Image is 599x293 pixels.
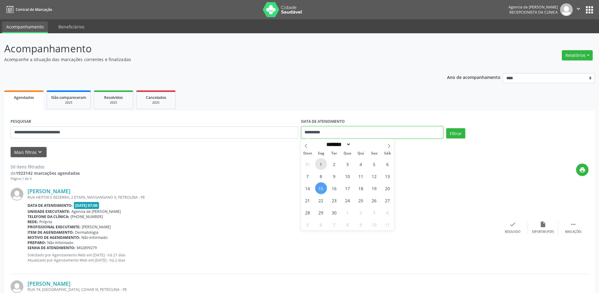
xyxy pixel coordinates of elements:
[4,41,418,56] p: Acompanhamento
[301,117,345,126] label: DATA DE ATENDIMENTO
[355,194,367,206] span: Setembro 25, 2025
[28,209,70,214] b: Unidade executante:
[11,164,80,170] div: 50 itens filtrados
[11,147,47,158] button: Mais filtroskeyboard_arrow_down
[75,230,98,235] span: Dermatologia
[355,219,367,230] span: Outubro 9, 2025
[382,194,393,206] span: Setembro 27, 2025
[328,207,340,218] span: Setembro 30, 2025
[301,151,314,155] span: Dom
[505,230,520,234] div: Resolvido
[11,280,23,293] img: img
[540,221,546,228] i: insert_drive_file
[82,224,111,230] span: [PERSON_NAME]
[51,100,86,105] div: 2025
[342,194,354,206] span: Setembro 24, 2025
[39,219,52,224] span: Própria
[382,170,393,182] span: Setembro 13, 2025
[368,219,380,230] span: Outubro 10, 2025
[315,207,327,218] span: Setembro 29, 2025
[28,195,498,200] div: RUA HEITOR E BEZERRA, 2 ETAPA, MASSANGANO V, PETROLINA - PE
[71,214,103,219] span: [PHONE_NUMBER]
[382,219,393,230] span: Outubro 11, 2025
[508,5,558,10] div: Agencia de [PERSON_NAME]
[342,207,354,218] span: Outubro 1, 2025
[104,95,123,100] span: Resolvidos
[328,182,340,194] span: Setembro 16, 2025
[302,194,314,206] span: Setembro 21, 2025
[560,3,573,16] img: img
[315,182,327,194] span: Setembro 15, 2025
[575,5,582,12] i: 
[54,21,89,32] a: Beneficiários
[37,149,43,155] i: keyboard_arrow_down
[355,170,367,182] span: Setembro 11, 2025
[28,230,74,235] b: Item de agendamento:
[324,141,351,148] select: Month
[141,100,171,105] div: 2025
[315,194,327,206] span: Setembro 22, 2025
[342,182,354,194] span: Setembro 17, 2025
[302,170,314,182] span: Setembro 7, 2025
[584,5,595,15] button: apps
[51,95,86,100] span: Não compareceram
[28,280,71,287] a: [PERSON_NAME]
[47,240,73,245] span: Não informado
[16,7,52,12] span: Central de Marcação
[381,151,394,155] span: Sáb
[576,164,588,176] button: print
[71,209,121,214] span: Agencia de [PERSON_NAME]
[302,207,314,218] span: Setembro 28, 2025
[447,73,501,81] p: Ano de acompanhamento
[315,170,327,182] span: Setembro 8, 2025
[355,158,367,170] span: Setembro 4, 2025
[28,252,498,263] p: Solicitado por Agendamento Web em [DATE] - há 21 dias Atualizado por Agendamento Web em [DATE] - ...
[579,167,586,173] i: print
[28,240,46,245] b: Preparo:
[368,207,380,218] span: Outubro 3, 2025
[77,245,97,250] span: M02899279
[351,141,371,148] input: Year
[368,182,380,194] span: Setembro 19, 2025
[315,158,327,170] span: Setembro 1, 2025
[14,95,34,100] span: Agendados
[11,176,80,181] div: Página 1 de 4
[302,182,314,194] span: Setembro 14, 2025
[11,170,80,176] div: de
[28,224,81,230] b: Profissional executante:
[342,158,354,170] span: Setembro 3, 2025
[28,287,498,292] div: RUA 74, [GEOGRAPHIC_DATA], COHAB VI, PETROLINA - PE
[565,230,581,234] div: Mais ações
[81,235,107,240] span: Não informado
[11,117,31,126] label: PESQUISAR
[382,158,393,170] span: Setembro 6, 2025
[28,203,73,208] b: Data de atendimento:
[28,235,80,240] b: Motivo de agendamento:
[342,219,354,230] span: Outubro 8, 2025
[315,219,327,230] span: Outubro 6, 2025
[368,170,380,182] span: Setembro 12, 2025
[11,188,23,200] img: img
[341,151,354,155] span: Qua
[562,50,593,60] button: Relatórios
[28,219,38,224] b: Rede:
[367,151,381,155] span: Sex
[302,219,314,230] span: Outubro 5, 2025
[4,5,52,15] a: Central de Marcação
[74,202,99,209] span: [DATE] 07:00
[573,3,584,16] button: 
[342,170,354,182] span: Setembro 10, 2025
[446,128,465,138] button: Filtrar
[314,151,327,155] span: Seg
[28,245,75,250] b: Senha de atendimento:
[98,100,129,105] div: 2025
[382,207,393,218] span: Outubro 4, 2025
[355,182,367,194] span: Setembro 18, 2025
[354,151,367,155] span: Qui
[2,21,48,33] a: Acompanhamento
[28,188,71,194] a: [PERSON_NAME]
[328,194,340,206] span: Setembro 23, 2025
[328,158,340,170] span: Setembro 2, 2025
[16,170,80,176] strong: 1923142 marcações agendadas
[328,170,340,182] span: Setembro 9, 2025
